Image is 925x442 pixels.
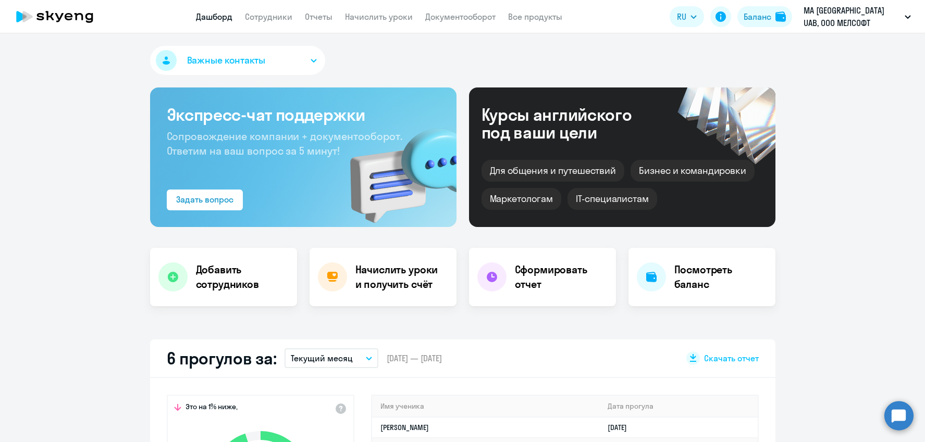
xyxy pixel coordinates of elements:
[482,106,660,141] div: Курсы английского под ваши цели
[798,4,916,29] button: MA [GEOGRAPHIC_DATA] UAB, ООО МЕЛСОФТ
[176,193,233,206] div: Задать вопрос
[372,396,599,417] th: Имя ученика
[196,11,232,22] a: Дашборд
[425,11,496,22] a: Документооборот
[305,11,332,22] a: Отчеты
[285,348,378,368] button: Текущий месяц
[677,10,686,23] span: RU
[150,46,325,75] button: Важные контакты
[196,262,289,292] h4: Добавить сотрудников
[167,130,402,157] span: Сопровождение компании + документооборот. Ответим на ваш вопрос за 5 минут!
[674,262,767,292] h4: Посмотреть баланс
[167,190,243,210] button: Задать вопрос
[355,262,446,292] h4: Начислить уроки и получить счёт
[245,11,292,22] a: Сотрудники
[167,348,277,369] h2: 6 прогулов за:
[345,11,413,22] a: Начислить уроки
[737,6,792,27] button: Балансbalance
[187,54,265,67] span: Важные контакты
[186,402,238,414] span: Это на 1% ниже,
[380,423,429,432] a: [PERSON_NAME]
[568,188,657,210] div: IT-специалистам
[804,4,901,29] p: MA [GEOGRAPHIC_DATA] UAB, ООО МЕЛСОФТ
[744,10,771,23] div: Баланс
[515,262,608,292] h4: Сформировать отчет
[482,160,625,182] div: Для общения и путешествий
[167,104,440,125] h3: Экспресс-чат поддержки
[482,188,561,210] div: Маркетологам
[291,352,353,364] p: Текущий месяц
[670,6,704,27] button: RU
[508,11,562,22] a: Все продукты
[599,396,758,417] th: Дата прогула
[608,423,635,432] a: [DATE]
[775,11,786,22] img: balance
[335,110,457,227] img: bg-img
[704,352,759,364] span: Скачать отчет
[387,352,442,364] span: [DATE] — [DATE]
[631,160,755,182] div: Бизнес и командировки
